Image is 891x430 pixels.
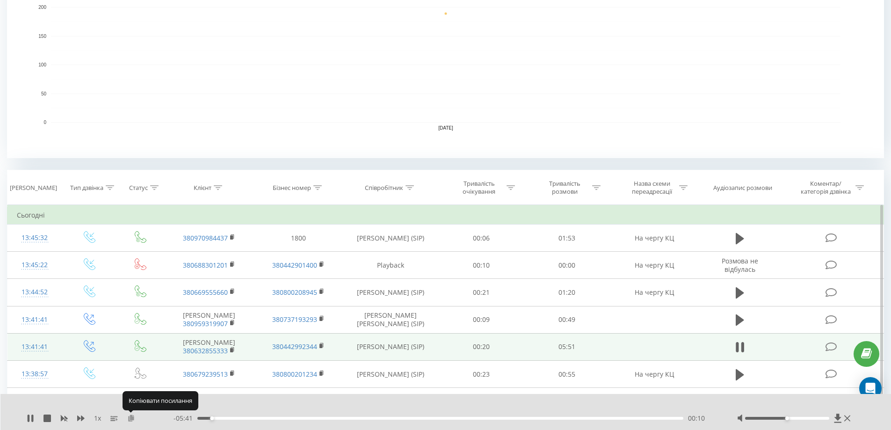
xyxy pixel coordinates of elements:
td: [PERSON_NAME] [165,388,254,415]
a: 380632855333 [183,346,228,355]
a: 380679239513 [183,370,228,379]
a: 380669555660 [183,288,228,297]
td: Сьогодні [7,206,884,225]
td: [PERSON_NAME] (SIP) [343,361,439,388]
div: Співробітник [365,184,403,192]
span: 1 x [94,414,101,423]
td: [PERSON_NAME] [165,306,254,333]
span: - 05:41 [174,414,197,423]
td: 00:55 [524,361,610,388]
td: 01:53 [524,225,610,252]
div: Бізнес номер [273,184,311,192]
td: 00:10 [439,252,524,279]
span: Розмова не відбулась [722,256,758,274]
div: Тип дзвінка [70,184,103,192]
div: Тривалість очікування [454,180,504,196]
a: 380442901400 [272,261,317,270]
div: Копіювати посилання [123,391,198,410]
a: 380800201234 [272,370,317,379]
div: Назва схеми переадресації [627,180,677,196]
text: 0 [43,120,46,125]
text: 50 [41,91,47,96]
td: 00:00 [524,252,610,279]
div: Accessibility label [785,416,789,420]
div: Тривалість розмови [540,180,590,196]
a: 380442992344 [272,342,317,351]
td: 1800 [254,225,342,252]
td: 00:06 [439,225,524,252]
div: Аудіозапис розмови [713,184,772,192]
div: 13:44:52 [17,283,53,301]
div: Клієнт [194,184,211,192]
td: [PERSON_NAME] [PERSON_NAME] (SIP) [343,306,439,333]
div: 13:36:52 [17,392,53,410]
td: 02:53 [524,388,610,415]
div: Статус [129,184,148,192]
td: 00:49 [524,306,610,333]
td: [PERSON_NAME] [165,333,254,360]
div: Open Intercom Messenger [859,377,882,400]
div: Коментар/категорія дзвінка [798,180,853,196]
div: [PERSON_NAME] [10,184,57,192]
a: 380959319907 [183,319,228,328]
a: 380737193293 [272,315,317,324]
span: 00:10 [688,414,705,423]
td: 00:09 [439,306,524,333]
div: 13:41:41 [17,338,53,356]
td: 01:20 [524,279,610,306]
text: 150 [38,34,46,39]
div: 13:45:22 [17,256,53,274]
td: [PERSON_NAME] (SIP) [343,279,439,306]
div: 13:41:41 [17,311,53,329]
div: Accessibility label [210,416,214,420]
div: 13:38:57 [17,365,53,383]
a: 380688301201 [183,261,228,270]
td: На чергу КЦ [609,225,698,252]
td: 05:51 [524,333,610,360]
td: На чергу КЦ [609,361,698,388]
td: 00:20 [439,333,524,360]
td: 00:18 [439,388,524,415]
a: 380970984437 [183,233,228,242]
div: 13:45:32 [17,229,53,247]
text: [DATE] [438,125,453,131]
td: [PERSON_NAME] (SIP) [343,333,439,360]
text: 200 [38,5,46,10]
td: 00:23 [439,361,524,388]
td: 00:21 [439,279,524,306]
td: [PERSON_NAME] [PERSON_NAME] (SIP) [343,388,439,415]
td: [PERSON_NAME] (SIP) [343,225,439,252]
td: Playback [343,252,439,279]
a: 380800208945 [272,288,317,297]
td: На чергу КЦ [609,252,698,279]
text: 100 [38,62,46,67]
td: На чергу КЦ [609,279,698,306]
